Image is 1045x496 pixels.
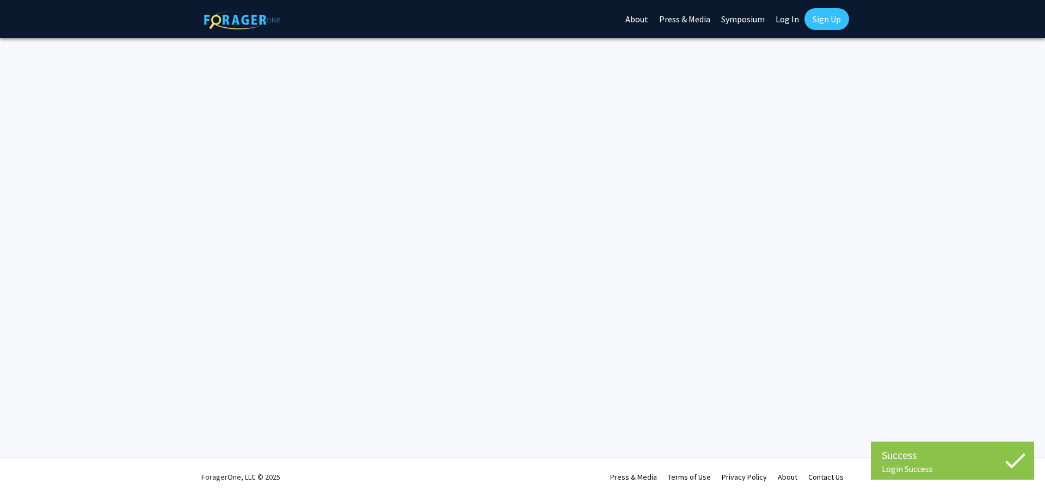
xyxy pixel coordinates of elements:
[610,472,657,482] a: Press & Media
[204,10,280,29] img: ForagerOne Logo
[808,472,844,482] a: Contact Us
[804,8,849,30] a: Sign Up
[778,472,797,482] a: About
[882,447,1023,463] div: Success
[201,458,280,496] div: ForagerOne, LLC © 2025
[882,463,1023,474] div: Login Success
[722,472,767,482] a: Privacy Policy
[668,472,711,482] a: Terms of Use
